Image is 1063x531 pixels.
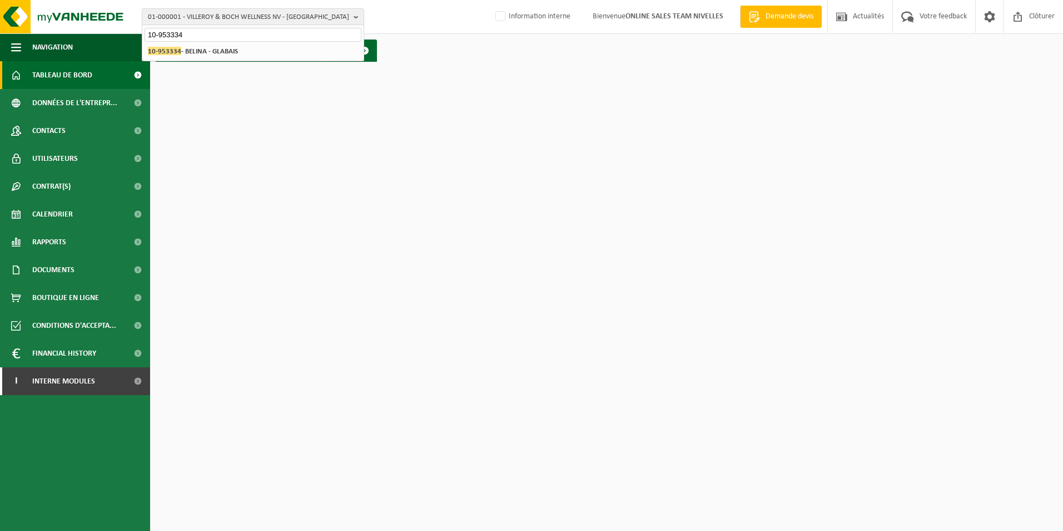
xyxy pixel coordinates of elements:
span: Navigation [32,33,73,61]
span: Interne modules [32,367,95,395]
button: 01-000001 - VILLEROY & BOCH WELLNESS NV - [GEOGRAPHIC_DATA] [142,8,364,25]
span: Utilisateurs [32,145,78,173]
span: Conditions d'accepta... [32,312,116,340]
span: Contrat(s) [32,173,71,200]
span: Rapports [32,228,66,256]
span: 10-953334 [148,47,181,55]
span: 01-000001 - VILLEROY & BOCH WELLNESS NV - [GEOGRAPHIC_DATA] [148,9,349,26]
span: Documents [32,256,74,284]
span: Contacts [32,117,66,145]
span: Tableau de bord [32,61,92,89]
span: Demande devis [763,11,816,22]
strong: ONLINE SALES TEAM NIVELLES [625,12,723,21]
a: Demande devis [740,6,822,28]
label: Information interne [493,8,570,25]
span: Financial History [32,340,96,367]
span: Boutique en ligne [32,284,99,312]
span: I [11,367,21,395]
input: Chercher des succursales liées [145,28,361,42]
strong: - BELINA - GLABAIS [148,47,238,55]
span: Calendrier [32,200,73,228]
span: Données de l'entrepr... [32,89,117,117]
